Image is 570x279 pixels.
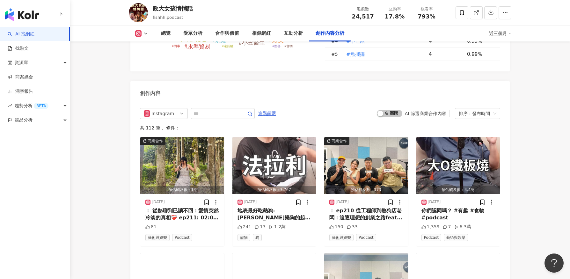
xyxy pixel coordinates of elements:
div: 1.2萬 [269,224,286,230]
img: KOL Avatar [129,3,148,22]
div: [DATE] [152,199,165,205]
div: 共 112 筆 ， 條件： [140,125,500,130]
tspan: #永準貿易 [185,43,210,50]
div: 商業合作 [148,138,163,144]
img: post-image [140,137,224,194]
span: 藝術與娛樂 [329,234,354,241]
button: 商業合作預估觸及數：14 [140,137,224,194]
div: 商業合作 [332,138,347,144]
div: 預估觸及數：373 [324,186,408,194]
div: 150 [329,224,343,230]
div: # 5 [331,51,341,58]
span: 資源庫 [15,55,28,70]
div: 互動分析 [284,30,303,37]
button: #魚擺擺 [346,48,365,61]
div: 創作內容 [140,90,160,97]
div: 7 [443,224,451,230]
div: 相似網紅 [252,30,271,37]
div: [DATE] [244,199,257,205]
img: post-image [324,137,408,194]
div: 1,359 [421,224,440,230]
div: Instagram [151,108,172,119]
a: 商案媒合 [8,74,33,80]
span: 24,517 [352,13,374,20]
div: 0.99% [467,51,494,58]
a: searchAI 找網紅 [8,31,34,37]
div: 預估觸及數：7,767 [232,186,316,194]
div: 預估觸及數：14 [140,186,224,194]
img: logo [5,8,39,21]
div: 81 [145,224,157,230]
span: 狗 [253,234,262,241]
div: ： 從熱聊到已讀不回：愛情突然冷淡的真相❤️‍🩹 ep211: 02:00她⋯突然越回越少了😢 05:50閨密心中的地位有多高？ 09:17不想聊天，你會老實說原因嗎？ 12:55小澤、雜草聊天... [145,207,219,222]
a: 洞察報告 [8,88,33,95]
div: [DATE] [428,199,441,205]
div: 觀看率 [414,6,439,12]
div: 合作與價值 [215,30,239,37]
div: 總覽 [161,30,171,37]
span: 進階篩選 [258,108,276,119]
div: 地表最好吃熱狗-[PERSON_NAME]樂狗的起源故事，人如果沒有夢想跟鹹魚有什麼兩樣 #美食 #夢想 #有趣 #創業 #開店 [237,207,311,222]
div: 排序：發布時間 [459,108,491,119]
span: #魚擺擺 [346,51,365,58]
div: 241 [237,224,252,230]
div: AI 篩選商業合作內容 [405,111,446,116]
div: 預估觸及數：4.4萬 [416,186,500,194]
div: 6.3萬 [454,224,471,230]
a: 找貼文 [8,45,29,52]
div: 政大女孩悄悄話 [153,4,193,12]
span: Podcast [172,234,192,241]
span: rise [8,104,12,108]
div: 創作內容分析 [316,30,344,37]
iframe: Help Scout Beacon - Open [544,253,564,273]
span: 趨勢分析 [15,99,48,113]
button: 預估觸及數：7,767 [232,137,316,194]
img: post-image [416,137,500,194]
span: Podcast [356,234,376,241]
span: 藝術與娛樂 [145,234,170,241]
button: 進階篩選 [258,108,276,118]
tspan: #遠距離 [222,44,233,48]
span: 藝術與娛樂 [444,234,468,241]
span: Podcast [421,234,442,241]
div: ： ep210 從工程師到熱狗店老闆：追逐理想的創業之路feat. [PERSON_NAME]樂狗老闆 本次將抽出3位幸運兒獲得[PERSON_NAME]熱狗折價券200元！ 抽獎辦法： 1️⃣... [329,207,403,222]
div: 受眾分析 [183,30,202,37]
tspan: #整容 [273,44,281,48]
td: #魚擺擺 [341,48,424,61]
div: BETA [34,103,48,109]
div: 近三個月 [489,28,511,39]
td: 0.99% [462,48,500,61]
div: 追蹤數 [351,6,375,12]
button: 預估觸及數：4.4萬 [416,137,500,194]
img: post-image [232,137,316,194]
span: 寵物 [237,234,250,241]
div: 4 [429,51,462,58]
div: 互動率 [383,6,407,12]
span: 793% [418,13,435,20]
span: 競品分析 [15,113,33,127]
div: 13 [254,224,266,230]
tspan: #小丑醫生 [239,40,265,46]
tspan: #同事 [172,44,180,48]
div: 33 [347,224,358,230]
button: 商業合作預估觸及數：373 [324,137,408,194]
div: [DATE] [336,199,349,205]
div: 你們認同嗎？ #有趣 #食物 #podcast [421,207,495,222]
span: fishhh.podcast [153,15,183,20]
span: 17.8% [385,13,405,20]
tspan: #食物 [285,44,293,48]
